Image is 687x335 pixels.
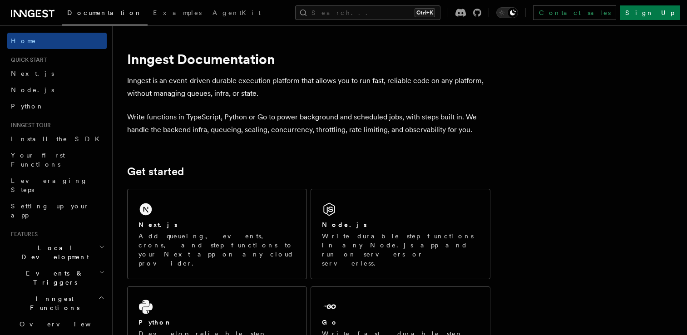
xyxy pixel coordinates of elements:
[295,5,440,20] button: Search...Ctrl+K
[7,269,99,287] span: Events & Triggers
[138,232,296,268] p: Add queueing, events, crons, and step functions to your Next app on any cloud provider.
[62,3,148,25] a: Documentation
[148,3,207,25] a: Examples
[415,8,435,17] kbd: Ctrl+K
[7,291,107,316] button: Inngest Functions
[7,265,107,291] button: Events & Triggers
[11,177,88,193] span: Leveraging Steps
[127,111,490,136] p: Write functions in TypeScript, Python or Go to power background and scheduled jobs, with steps bu...
[7,240,107,265] button: Local Development
[127,74,490,100] p: Inngest is an event-driven durable execution platform that allows you to run fast, reliable code ...
[7,231,38,238] span: Features
[7,294,98,312] span: Inngest Functions
[153,9,202,16] span: Examples
[127,189,307,279] a: Next.jsAdd queueing, events, crons, and step functions to your Next app on any cloud provider.
[7,122,51,129] span: Inngest tour
[7,33,107,49] a: Home
[311,189,490,279] a: Node.jsWrite durable step functions in any Node.js app and run on servers or serverless.
[7,65,107,82] a: Next.js
[322,318,338,327] h2: Go
[138,318,172,327] h2: Python
[11,152,65,168] span: Your first Functions
[11,103,44,110] span: Python
[7,243,99,261] span: Local Development
[213,9,261,16] span: AgentKit
[16,316,107,332] a: Overview
[322,220,367,229] h2: Node.js
[7,56,47,64] span: Quick start
[322,232,479,268] p: Write durable step functions in any Node.js app and run on servers or serverless.
[533,5,616,20] a: Contact sales
[7,98,107,114] a: Python
[11,70,54,77] span: Next.js
[11,202,89,219] span: Setting up your app
[11,36,36,45] span: Home
[11,86,54,94] span: Node.js
[207,3,266,25] a: AgentKit
[7,198,107,223] a: Setting up your app
[127,165,184,178] a: Get started
[127,51,490,67] h1: Inngest Documentation
[620,5,680,20] a: Sign Up
[7,172,107,198] a: Leveraging Steps
[7,82,107,98] a: Node.js
[20,320,113,328] span: Overview
[7,147,107,172] a: Your first Functions
[138,220,178,229] h2: Next.js
[496,7,518,18] button: Toggle dark mode
[7,131,107,147] a: Install the SDK
[67,9,142,16] span: Documentation
[11,135,105,143] span: Install the SDK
